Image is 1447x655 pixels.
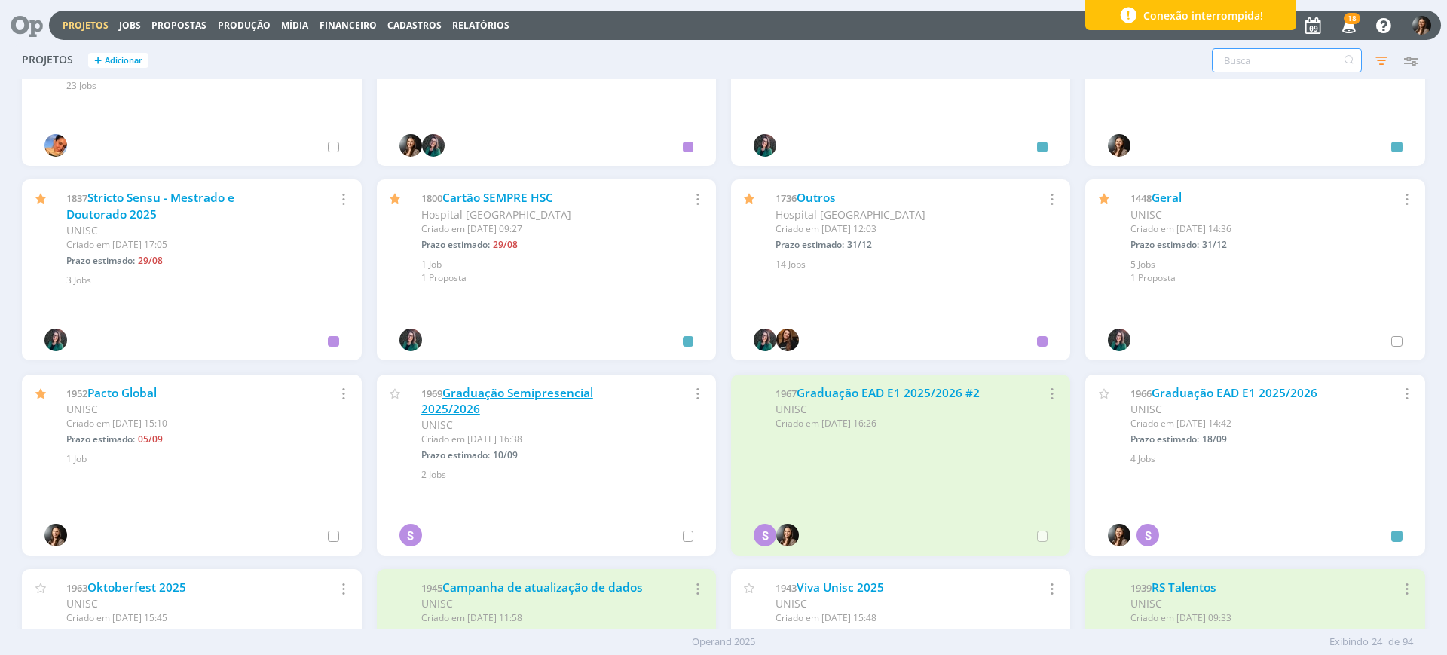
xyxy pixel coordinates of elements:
[277,20,313,32] button: Mídia
[1130,611,1362,625] div: Criado em [DATE] 09:33
[320,19,377,32] a: Financeiro
[66,190,234,222] a: Stricto Sensu - Mestrado e Doutorado 2025
[119,19,141,32] a: Jobs
[776,329,799,351] img: T
[58,20,113,32] button: Projetos
[776,222,1007,236] div: Criado em [DATE] 12:03
[63,19,109,32] a: Projetos
[442,580,643,595] a: Campanha de atualização de dados
[776,627,844,640] span: Prazo estimado:
[421,207,571,222] span: Hospital [GEOGRAPHIC_DATA]
[1143,8,1263,23] span: Conexão interrompida!
[754,134,776,157] img: R
[421,222,653,236] div: Criado em [DATE] 09:27
[1152,580,1216,595] a: RS Talentos
[776,238,844,251] span: Prazo estimado:
[797,580,884,595] a: Viva Unisc 2025
[138,627,163,640] span: 10/09
[66,452,343,466] div: 1 Job
[776,207,925,222] span: Hospital [GEOGRAPHIC_DATA]
[66,581,87,595] span: 1963
[421,387,442,400] span: 1969
[776,596,807,611] span: UNISC
[452,19,509,32] a: Relatórios
[1372,635,1382,650] span: 24
[421,191,442,205] span: 1800
[1136,524,1159,546] div: S
[493,238,518,251] span: 29/08
[1152,385,1317,401] a: Graduação EAD E1 2025/2026
[776,417,1007,430] div: Criado em [DATE] 16:26
[421,258,698,271] div: 1 Job
[1202,238,1227,251] span: 31/12
[399,329,422,351] img: R
[754,329,776,351] img: R
[94,53,102,69] span: +
[1412,12,1432,38] button: B
[1344,13,1360,24] span: 18
[1130,417,1362,430] div: Criado em [DATE] 14:42
[776,611,1007,625] div: Criado em [DATE] 15:48
[754,524,776,546] div: S
[797,385,980,401] a: Graduação EAD E1 2025/2026 #2
[22,54,73,66] span: Projetos
[776,402,807,416] span: UNISC
[776,581,797,595] span: 1943
[1130,402,1162,416] span: UNISC
[66,254,135,267] span: Prazo estimado:
[776,191,797,205] span: 1736
[1202,433,1227,445] span: 18/09
[1212,48,1362,72] input: Busca
[421,468,698,482] div: 2 Jobs
[66,191,87,205] span: 1837
[399,524,422,546] div: S
[399,134,422,157] img: B
[421,433,653,446] div: Criado em [DATE] 16:38
[1130,433,1199,445] span: Prazo estimado:
[1403,635,1413,650] span: 94
[138,254,163,267] span: 29/08
[1130,271,1407,285] div: 1 Proposta
[315,20,381,32] button: Financeiro
[44,329,67,351] img: R
[213,20,275,32] button: Produção
[383,20,446,32] button: Cadastros
[66,627,135,640] span: Prazo estimado:
[87,580,186,595] a: Oktoberfest 2025
[44,134,67,157] img: L
[448,20,514,32] button: Relatórios
[776,524,799,546] img: B
[776,258,1052,271] div: 14 Jobs
[1130,387,1152,400] span: 1966
[847,627,872,640] span: 25/09
[1332,12,1363,39] button: 18
[66,274,343,287] div: 3 Jobs
[1130,222,1362,236] div: Criado em [DATE] 14:36
[1130,207,1162,222] span: UNISC
[1130,258,1407,271] div: 5 Jobs
[87,385,157,401] a: Pacto Global
[421,271,698,285] div: 1 Proposta
[147,20,211,32] button: Propostas
[421,238,490,251] span: Prazo estimado:
[66,611,298,625] div: Criado em [DATE] 15:45
[421,418,453,432] span: UNISC
[44,524,67,546] img: B
[776,387,797,400] span: 1967
[493,448,518,461] span: 10/09
[847,238,872,251] span: 31/12
[1130,191,1152,205] span: 1448
[442,190,553,206] a: Cartão SEMPRE HSC
[1152,190,1182,206] a: Geral
[151,19,206,32] span: Propostas
[1130,452,1407,466] div: 4 Jobs
[421,385,593,418] a: Graduação Semipresencial 2025/2026
[88,53,148,69] button: +Adicionar
[421,581,442,595] span: 1945
[422,134,445,157] img: R
[115,20,145,32] button: Jobs
[218,19,271,32] a: Produção
[105,56,142,66] span: Adicionar
[281,19,308,32] a: Mídia
[797,190,836,206] a: Outros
